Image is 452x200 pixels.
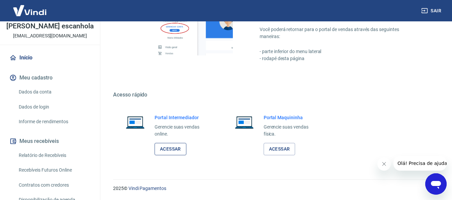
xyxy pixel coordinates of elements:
p: - parte inferior do menu lateral [260,48,420,55]
a: Início [8,50,92,65]
p: - rodapé desta página [260,55,420,62]
iframe: Fechar mensagem [377,157,391,171]
iframe: Mensagem da empresa [393,156,447,171]
a: Recebíveis Futuros Online [16,163,92,177]
img: Imagem de um notebook aberto [121,114,149,130]
button: Meu cadastro [8,70,92,85]
p: 2025 © [113,185,436,192]
p: Gerencie suas vendas online. [155,124,210,138]
p: [PERSON_NAME] escanhola [6,23,94,30]
p: [EMAIL_ADDRESS][DOMAIN_NAME] [13,32,87,39]
img: Vindi [8,0,52,21]
span: Olá! Precisa de ajuda? [4,5,56,10]
button: Sair [420,5,444,17]
a: Contratos com credores [16,178,92,192]
a: Relatório de Recebíveis [16,149,92,162]
button: Meus recebíveis [8,134,92,149]
a: Acessar [155,143,186,155]
img: Imagem de um notebook aberto [230,114,258,130]
a: Dados da conta [16,85,92,99]
p: Você poderá retornar para o portal de vendas através das seguintes maneiras: [260,26,420,40]
p: Gerencie suas vendas física. [264,124,319,138]
h6: Portal Maquininha [264,114,319,121]
a: Vindi Pagamentos [128,186,166,191]
h6: Portal Intermediador [155,114,210,121]
iframe: Botão para abrir a janela de mensagens [425,173,447,195]
h5: Acesso rápido [113,91,436,98]
a: Informe de rendimentos [16,115,92,129]
a: Dados de login [16,100,92,114]
a: Acessar [264,143,295,155]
